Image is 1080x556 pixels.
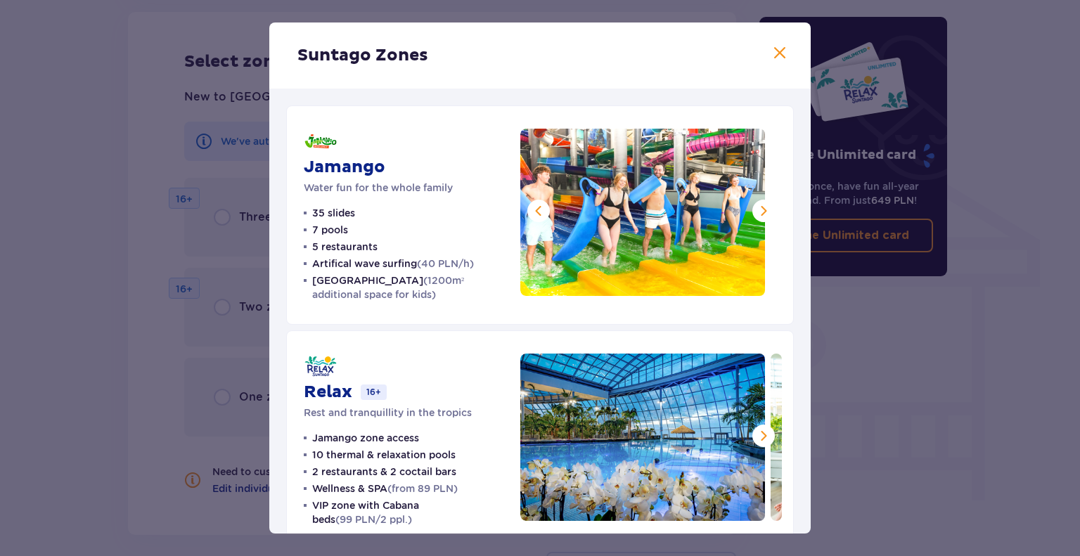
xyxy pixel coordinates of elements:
[312,206,355,220] p: 35 slides
[361,384,387,400] p: 16+
[520,354,765,521] img: Relax
[312,465,456,479] p: 2 restaurants & 2 coctail bars
[312,240,378,254] p: 5 restaurants
[297,45,428,66] p: Suntago Zones
[417,258,474,269] span: (40 PLN/h)
[387,483,458,494] span: (from 89 PLN)
[304,354,337,379] img: Relax logo
[312,431,419,445] p: Jamango zone access
[304,181,453,195] p: Water fun for the whole family
[312,257,474,271] p: Artifical wave surfing
[335,514,412,525] span: (99 PLN/2 ppl.)
[520,129,765,296] img: Jamango
[312,273,503,302] p: [GEOGRAPHIC_DATA]
[312,498,503,526] p: VIP zone with Cabana beds
[312,481,458,496] p: Wellness & SPA
[312,448,456,462] p: 10 thermal & relaxation pools
[304,382,352,403] p: Relax
[304,129,337,154] img: Jamango logo
[304,157,385,178] p: Jamango
[304,406,472,420] p: Rest and tranquillity in the tropics
[312,223,348,237] p: 7 pools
